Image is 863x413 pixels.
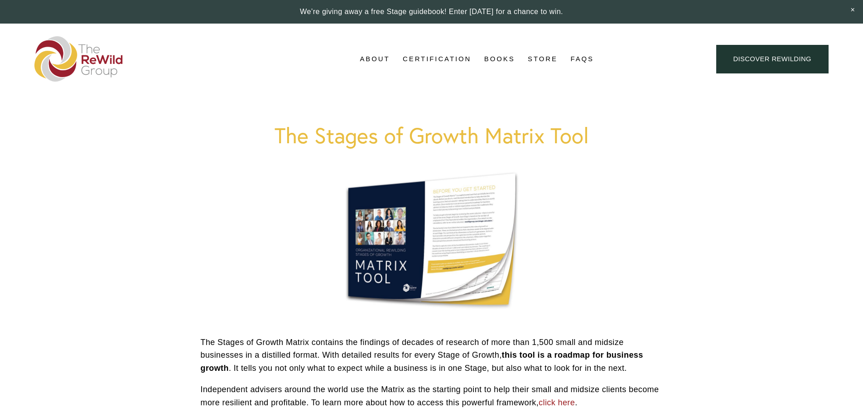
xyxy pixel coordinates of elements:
p: The Stages of Growth Matrix contains the findings of decades of research of more than 1,500 small... [201,336,663,375]
a: Certification [403,53,471,66]
a: Store [528,53,558,66]
p: Independent advisers around the world use the Matrix as the starting point to help their small an... [201,383,663,409]
a: FAQs [570,53,594,66]
img: The ReWild Group [34,36,123,82]
a: About [360,53,390,66]
a: Discover ReWilding [716,45,829,73]
a: Books [484,53,515,66]
h1: The Stages of Growth Matrix Tool [201,123,663,147]
a: click here [539,398,575,407]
